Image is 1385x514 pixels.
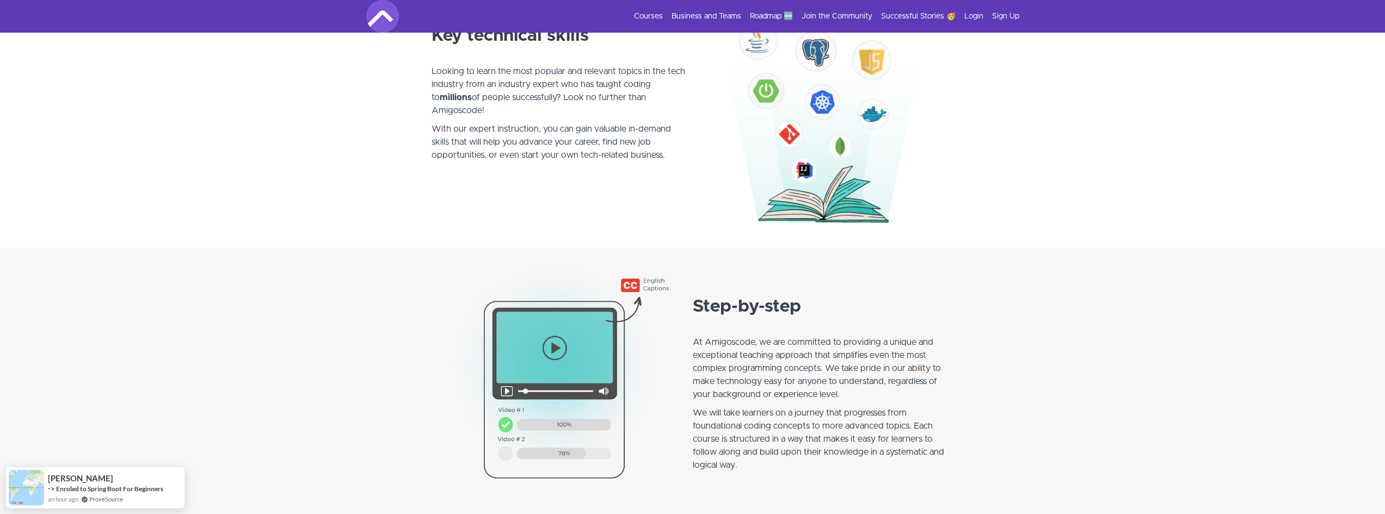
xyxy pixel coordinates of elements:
[750,11,793,22] a: Roadmap 🆕
[440,93,472,102] strong: millions
[48,494,78,504] span: an hour ago
[693,406,954,485] p: We will take learners on a journey that progresses from foundational coding concepts to more adva...
[9,470,44,505] img: provesource social proof notification image
[56,485,163,493] a: Enroled to Spring Boot For Beginners
[693,323,954,401] p: At Amigoscode, we are committed to providing a unique and exceptional teaching approach that simp...
[432,27,589,45] strong: Key technical skills
[432,122,686,175] p: With our expert instruction, you can gain valuable in-demand skills that will help you advance yo...
[992,11,1019,22] a: Sign Up
[432,52,686,117] p: Looking to learn the most popular and relevant topics in the tech industry from an industry exper...
[964,11,983,22] a: Login
[634,11,663,22] a: Courses
[48,484,55,493] span: ->
[672,11,741,22] a: Business and Teams
[48,474,113,483] span: [PERSON_NAME]
[89,494,123,504] a: ProveSource
[693,298,801,315] strong: Step-by-step
[802,11,872,22] a: Join the Community
[881,11,956,22] a: Successful Stories 🥳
